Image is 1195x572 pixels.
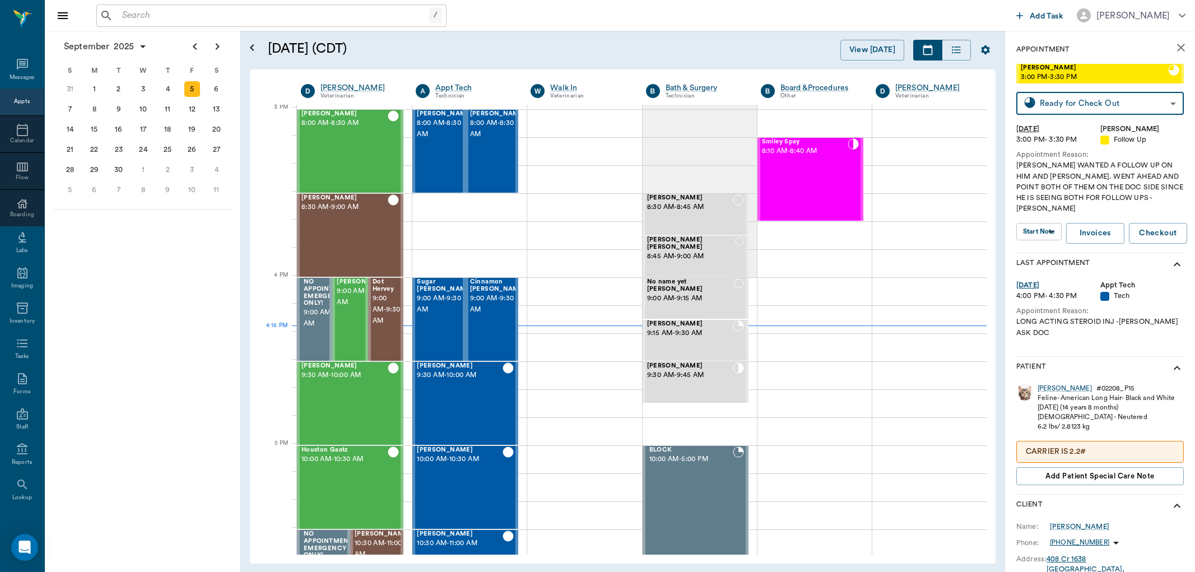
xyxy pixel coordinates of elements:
[259,101,288,129] div: 3 PM
[301,84,315,98] div: D
[368,277,403,361] div: CHECKED_OUT, 9:00 AM - 9:30 AM
[301,454,388,465] span: 10:00 AM - 10:30 AM
[208,122,224,137] div: Saturday, September 20, 2025
[1170,361,1184,375] svg: show more
[86,81,102,97] div: Monday, September 1, 2025
[466,109,519,193] div: CHECKED_OUT, 8:00 AM - 8:30 AM
[155,62,180,79] div: T
[10,317,35,325] div: Inventory
[1066,223,1124,244] a: Invoices
[160,162,175,178] div: Thursday, October 2, 2025
[118,8,429,24] input: Search
[304,531,355,559] span: NO APPOINTMENT! EMERGENCY ONLY!
[136,101,151,117] div: Wednesday, September 10, 2025
[86,162,102,178] div: Monday, September 29, 2025
[111,101,127,117] div: Tuesday, September 9, 2025
[417,531,503,538] span: [PERSON_NAME]
[762,146,848,157] span: 8:10 AM - 8:40 AM
[111,39,136,54] span: 2025
[355,538,411,560] span: 10:30 AM - 11:00 AM
[160,81,175,97] div: Thursday, September 4, 2025
[301,194,388,202] span: [PERSON_NAME]
[301,202,388,213] span: 8:30 AM - 9:00 AM
[297,445,403,529] div: CHECKED_OUT, 10:00 AM - 10:30 AM
[1016,554,1047,564] div: Address:
[470,293,526,315] span: 9:00 AM - 9:30 AM
[259,269,288,297] div: 4 PM
[332,277,368,361] div: CHECKED_OUT, 9:00 AM - 9:30 AM
[136,122,151,137] div: Wednesday, September 17, 2025
[435,82,514,94] div: Appt Tech
[1016,44,1070,55] p: Appointment
[412,361,518,445] div: CHECKED_OUT, 9:30 AM - 10:00 AM
[58,35,153,58] button: September2025
[111,122,127,137] div: Tuesday, September 16, 2025
[876,84,890,98] div: D
[160,122,175,137] div: Thursday, September 18, 2025
[757,137,863,221] div: CHECKED_IN, 8:10 AM - 8:40 AM
[1100,280,1184,291] div: Appt Tech
[647,278,734,293] span: No name yet [PERSON_NAME]
[647,194,733,202] span: [PERSON_NAME]
[320,82,399,94] a: [PERSON_NAME]
[895,82,974,94] div: [PERSON_NAME]
[1096,9,1170,22] div: [PERSON_NAME]
[10,73,35,82] div: Messages
[111,162,127,178] div: Tuesday, September 30, 2025
[184,142,200,157] div: Friday, September 26, 2025
[337,278,393,286] span: [PERSON_NAME]
[136,182,151,198] div: Wednesday, October 8, 2025
[643,361,748,403] div: CHECKED_IN, 9:30 AM - 9:45 AM
[1016,258,1090,271] p: Last Appointment
[1038,384,1092,393] div: [PERSON_NAME]
[780,82,859,94] div: Board &Procedures
[12,458,32,467] div: Reports
[268,40,562,58] h5: [DATE] (CDT)
[184,182,200,198] div: Friday, October 10, 2025
[1016,291,1100,301] div: 4:00 PM - 4:30 PM
[417,110,473,118] span: [PERSON_NAME]
[301,447,388,454] span: Houston Gaatz
[417,118,473,140] span: 8:00 AM - 8:30 AM
[13,388,30,396] div: Forms
[647,362,733,370] span: [PERSON_NAME]
[550,82,629,94] a: Walk In
[1012,5,1068,26] button: Add Task
[208,142,224,157] div: Saturday, September 27, 2025
[666,82,744,94] a: Bath & Surgery
[470,110,526,118] span: [PERSON_NAME]
[435,91,514,101] div: Technician
[320,91,399,101] div: Veterinarian
[184,101,200,117] div: Friday, September 12, 2025
[297,193,403,277] div: CHECKED_OUT, 8:30 AM - 9:00 AM
[86,122,102,137] div: Monday, September 15, 2025
[111,182,127,198] div: Tuesday, October 7, 2025
[373,278,401,293] span: Dot Hervey
[160,182,175,198] div: Thursday, October 9, 2025
[1050,522,1109,532] a: [PERSON_NAME]
[762,138,848,146] span: Smiley Spay
[429,8,441,23] div: /
[470,278,526,293] span: Cinnamon [PERSON_NAME]
[12,494,32,502] div: Lookup
[184,122,200,137] div: Friday, September 19, 2025
[106,62,131,79] div: T
[373,293,401,327] span: 9:00 AM - 9:30 AM
[208,81,224,97] div: Saturday, September 6, 2025
[1016,124,1100,134] div: [DATE]
[1016,467,1184,485] button: Add patient Special Care Note
[301,110,388,118] span: [PERSON_NAME]
[301,362,388,370] span: [PERSON_NAME]
[840,40,904,61] button: View [DATE]
[1016,499,1043,513] p: Client
[647,293,734,304] span: 9:00 AM - 9:15 AM
[417,293,473,315] span: 9:00 AM - 9:30 AM
[643,319,748,361] div: BOOKED, 9:15 AM - 9:30 AM
[16,423,28,431] div: Staff
[417,370,503,381] span: 9:30 AM - 10:00 AM
[1016,361,1046,375] p: Patient
[52,4,74,27] button: Close drawer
